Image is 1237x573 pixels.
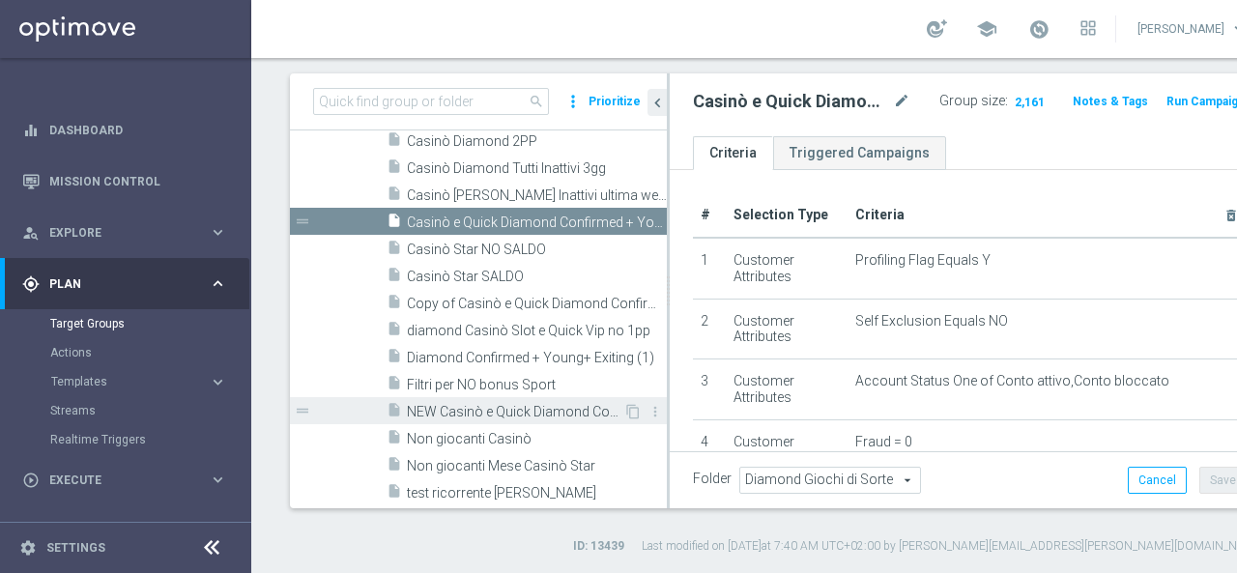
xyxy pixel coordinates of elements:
[22,156,227,207] div: Mission Control
[22,104,227,156] div: Dashboard
[387,375,402,397] i: insert_drive_file
[49,227,209,239] span: Explore
[407,323,667,339] span: diamond Casin&#xF2; Slot e Quick Vip no 1pp
[22,224,40,242] i: person_search
[693,90,889,113] h2: Casinò e Quick Diamond Confirmed + Young+ Exiting
[51,376,209,387] div: Templates
[407,133,667,150] span: Casin&#xF2; Diamond 2PP
[387,429,402,451] i: insert_drive_file
[21,276,228,292] button: gps_fixed Plan keyboard_arrow_right
[387,186,402,208] i: insert_drive_file
[407,485,667,501] span: test ricorrente ross
[49,278,209,290] span: Plan
[407,458,667,474] span: Non giocanti Mese Casin&#xF2; Star
[586,89,644,115] button: Prioritize
[726,359,848,420] td: Customer Attributes
[693,471,732,487] label: Folder
[50,403,201,418] a: Streams
[22,275,209,293] div: Plan
[693,419,726,480] td: 4
[387,158,402,181] i: insert_drive_file
[19,539,37,557] i: settings
[726,419,848,480] td: Customer Attributes
[1013,95,1047,113] span: 2,161
[49,104,227,156] a: Dashboard
[209,223,227,242] i: keyboard_arrow_right
[407,242,667,258] span: Casin&#xF2; Star NO SALDO
[1128,467,1187,494] button: Cancel
[46,542,105,554] a: Settings
[893,90,910,113] i: mode_edit
[21,174,228,189] div: Mission Control
[407,350,667,366] span: Diamond Confirmed &#x2B; Young&#x2B; Exiting (1)
[726,238,848,299] td: Customer Attributes
[976,18,997,40] span: school
[693,359,726,420] td: 3
[387,348,402,370] i: insert_drive_file
[855,313,1008,329] span: Self Exclusion Equals NO
[51,376,189,387] span: Templates
[648,94,667,112] i: chevron_left
[22,472,209,489] div: Execute
[855,373,1169,389] span: Account Status One of Conto attivo,Conto bloccato
[50,396,249,425] div: Streams
[50,338,249,367] div: Actions
[407,160,667,177] span: Casin&#xF2; Diamond Tutti Inattivi 3gg
[573,538,624,555] label: ID: 13439
[855,252,991,269] span: Profiling Flag Equals Y
[939,93,1005,109] label: Group size
[529,94,544,109] span: search
[855,207,905,222] span: Criteria
[313,88,549,115] input: Quick find group or folder
[21,225,228,241] button: person_search Explore keyboard_arrow_right
[726,299,848,359] td: Customer Attributes
[387,321,402,343] i: insert_drive_file
[1005,93,1008,109] label: :
[726,193,848,238] th: Selection Type
[50,432,201,447] a: Realtime Triggers
[407,377,667,393] span: Filtri per NO bonus Sport
[693,193,726,238] th: #
[407,269,667,285] span: Casin&#xF2; Star SALDO
[50,374,228,389] button: Templates keyboard_arrow_right
[1071,91,1150,112] button: Notes & Tags
[21,473,228,488] button: play_circle_outline Execute keyboard_arrow_right
[387,294,402,316] i: insert_drive_file
[22,275,40,293] i: gps_fixed
[209,471,227,489] i: keyboard_arrow_right
[693,136,773,170] a: Criteria
[22,224,209,242] div: Explore
[647,404,663,419] i: more_vert
[625,404,641,419] i: Duplicate Target group
[50,425,249,454] div: Realtime Triggers
[407,187,667,204] span: Casin&#xF2; Diamond Tutti Inattivi ultima week
[773,136,946,170] a: Triggered Campaigns
[50,309,249,338] div: Target Groups
[209,373,227,391] i: keyboard_arrow_right
[49,474,209,486] span: Execute
[693,299,726,359] td: 2
[22,472,40,489] i: play_circle_outline
[407,296,667,312] span: Copy of Casin&#xF2; e Quick Diamond Confirmed &#x2B; Young&#x2B; Exiting
[407,215,667,231] span: Casin&#xF2; e Quick Diamond Confirmed &#x2B; Young&#x2B; Exiting
[563,88,583,115] i: more_vert
[647,89,667,116] button: chevron_left
[407,404,623,420] span: NEW Casin&#xF2; e Quick Diamond Confirmed &#x2B; Young&#x2B; Exiting
[387,213,402,235] i: insert_drive_file
[50,345,201,360] a: Actions
[387,267,402,289] i: insert_drive_file
[387,240,402,262] i: insert_drive_file
[387,402,402,424] i: insert_drive_file
[49,156,227,207] a: Mission Control
[387,456,402,478] i: insert_drive_file
[209,274,227,293] i: keyboard_arrow_right
[21,123,228,138] button: equalizer Dashboard
[22,122,40,139] i: equalizer
[50,316,201,331] a: Target Groups
[693,238,726,299] td: 1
